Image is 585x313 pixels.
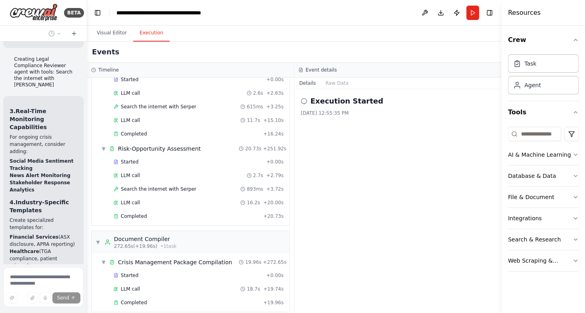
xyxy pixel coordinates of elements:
h2: Execution Started [310,96,383,107]
button: Search & Research [508,229,579,250]
span: LLM call [121,90,140,96]
span: LLM call [121,286,140,292]
span: + 19.74s [263,286,284,292]
span: Creating Legal Compliance Reviewer agent with tools: Search the internet with [PERSON_NAME] [14,56,77,88]
div: Database & Data [508,172,556,180]
button: Send [52,292,80,303]
span: 20.73s [245,146,262,152]
span: Started [121,159,138,165]
p: Create specialized templates for: [10,217,77,231]
strong: Social Media Sentiment Tracking [10,158,74,171]
span: 19.96s [245,259,262,265]
div: AI & Machine Learning [508,151,571,159]
button: Visual Editor [90,25,133,42]
div: Tools [508,124,579,278]
span: 615ms [247,104,263,110]
strong: Financial Services [10,234,58,240]
strong: Healthcare [10,249,39,254]
span: + 3.72s [266,186,284,192]
div: [DATE] 12:55:35 PM [301,110,495,116]
li: (ASX disclosure, APRA reporting) [10,233,77,248]
img: Logo [10,4,58,22]
strong: Real-Time Monitoring Capabilities [10,108,47,130]
h2: Events [92,46,119,58]
li: (TGA compliance, patient privacy) [10,248,77,269]
button: Execution [133,25,170,42]
h3: 3. [10,107,77,131]
span: + 19.96s [263,299,284,306]
span: 16.2s [247,199,260,206]
button: Upload files [27,292,38,303]
div: Web Scraping & Browsing [508,257,572,265]
span: • 1 task [160,243,176,249]
span: + 15.10s [263,117,284,124]
button: Improve this prompt [6,292,18,303]
nav: breadcrumb [116,9,206,17]
span: 272.65s (+19.96s) [114,243,157,249]
button: Raw Data [321,78,353,89]
h4: Resources [508,8,541,18]
strong: Industry-Specific Templates [10,199,69,213]
span: ▼ [101,259,106,265]
div: Task [524,60,536,68]
span: + 3.25s [266,104,284,110]
span: + 0.00s [266,159,284,165]
span: ▼ [96,239,100,245]
button: Web Scraping & Browsing [508,250,579,271]
span: 2.7s [253,172,263,179]
span: 11.7s [247,117,260,124]
div: Crew [508,51,579,101]
span: Risk-Opportunity Assessment [118,145,201,153]
h3: Timeline [98,67,119,73]
span: 893ms [247,186,263,192]
span: Completed [121,299,147,306]
span: + 0.00s [266,76,284,83]
button: Tools [508,101,579,124]
span: Completed [121,213,147,219]
span: + 0.00s [266,272,284,279]
span: Search the internet with Serper [121,104,196,110]
button: Click to speak your automation idea [40,292,51,303]
span: ▼ [101,146,106,152]
span: 18.7s [247,286,260,292]
strong: News Alert Monitoring [10,173,70,178]
p: For ongoing crisis management, consider adding: [10,134,77,155]
div: File & Document [508,193,554,201]
button: Details [294,78,321,89]
div: BETA [64,8,84,18]
span: LLM call [121,172,140,179]
button: Hide left sidebar [92,7,103,18]
h3: Event details [305,67,337,73]
button: Start a new chat [68,29,80,38]
button: Switch to previous chat [45,29,64,38]
span: Started [121,76,138,83]
button: Hide right sidebar [484,7,495,18]
div: Document Compiler [114,235,176,243]
span: + 2.63s [266,90,284,96]
span: Send [57,295,69,301]
button: Integrations [508,208,579,229]
span: + 251.92s [263,146,286,152]
button: AI & Machine Learning [508,144,579,165]
span: + 2.79s [266,172,284,179]
h3: 4. [10,198,77,214]
span: + 20.00s [263,199,284,206]
span: Crisis Management Package Compilation [118,258,232,266]
span: LLM call [121,117,140,124]
span: Started [121,272,138,279]
span: Completed [121,131,147,137]
button: File & Document [508,187,579,207]
span: + 272.65s [263,259,286,265]
div: Search & Research [508,235,561,243]
span: + 20.73s [263,213,284,219]
div: Agent [524,81,541,89]
button: Crew [508,29,579,51]
span: LLM call [121,199,140,206]
strong: Stakeholder Response Analytics [10,180,70,193]
span: + 16.24s [263,131,284,137]
div: Integrations [508,214,541,222]
button: Database & Data [508,165,579,186]
span: Search the internet with Serper [121,186,196,192]
span: 2.6s [253,90,263,96]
